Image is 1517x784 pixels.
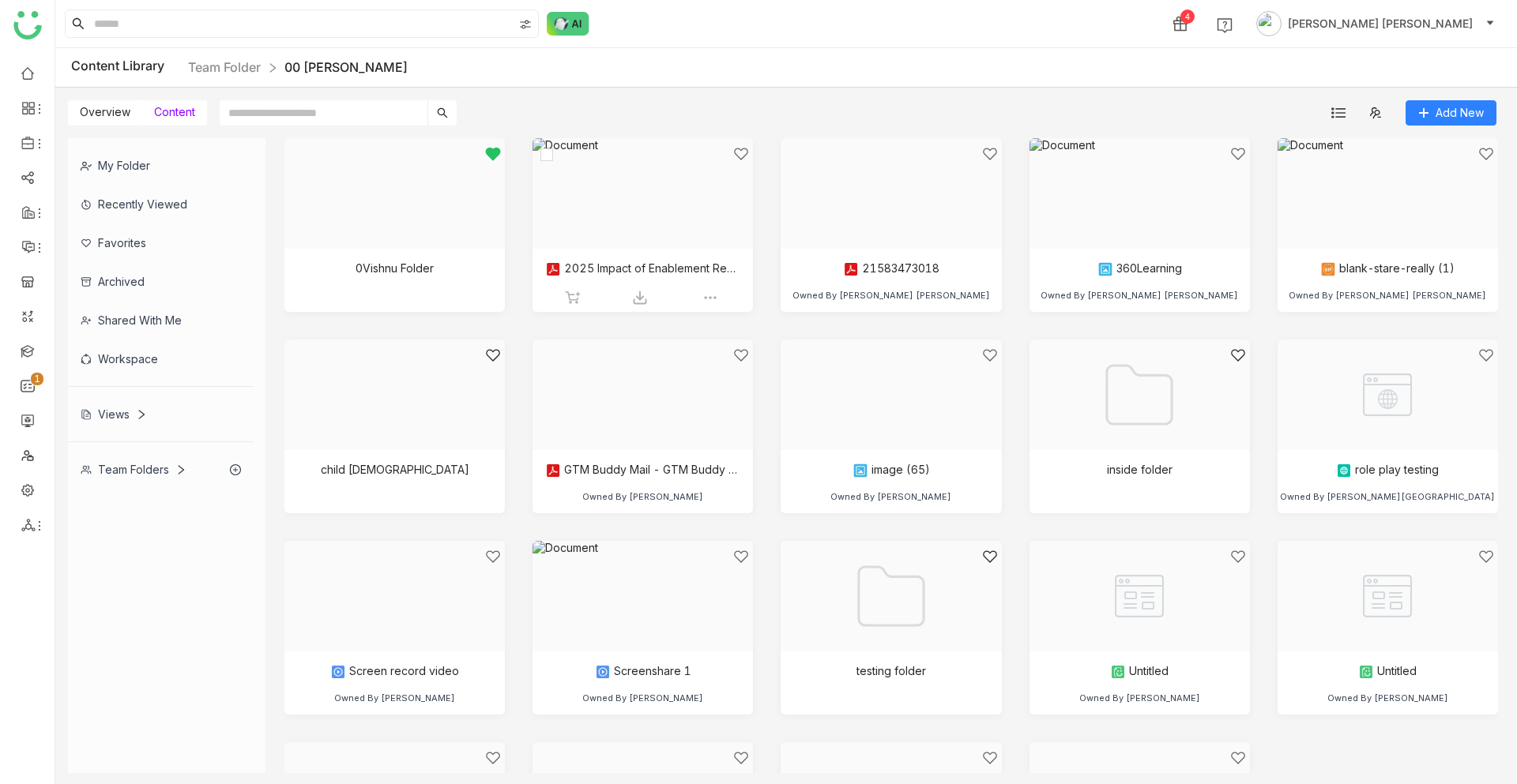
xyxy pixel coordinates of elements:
[1327,692,1448,703] div: Owned By [PERSON_NAME]
[1041,290,1238,301] div: Owned By [PERSON_NAME] [PERSON_NAME]
[595,664,691,680] div: Screenshare 1
[565,290,581,306] img: add_to_share_grey.svg
[856,664,926,677] div: testing folder
[13,11,42,39] img: logo
[1030,138,1250,249] img: Document
[330,664,346,680] img: mp4.svg
[68,339,254,378] div: Workspace
[533,541,753,651] img: Document
[843,261,859,277] img: pdf.svg
[284,388,505,402] img: Folder
[519,18,532,31] img: search-type.svg
[547,12,589,36] img: ask-buddy-normal.svg
[68,146,254,185] div: My Folder
[1097,261,1182,277] div: 360Learning
[34,371,40,387] p: 1
[31,373,43,385] nz-badge-sup: 1
[284,59,408,75] a: 00 [PERSON_NAME]
[1030,541,1250,651] img: Paper
[533,138,753,249] img: Document
[68,301,254,339] div: Shared with me
[582,491,703,502] div: Owned By [PERSON_NAME]
[81,463,186,476] div: Team Folders
[1320,261,1455,277] div: blank-stare-really (1)
[334,692,455,703] div: Owned By [PERSON_NAME]
[1180,9,1195,24] div: 4
[68,185,254,223] div: Recently Viewed
[1217,17,1233,33] img: help.svg
[1336,463,1439,478] div: role play testing
[68,223,254,262] div: Favorites
[1280,491,1495,502] div: Owned By [PERSON_NAME][GEOGRAPHIC_DATA]
[1289,290,1486,301] div: Owned By [PERSON_NAME] [PERSON_NAME]
[1100,355,1179,434] img: Folder
[284,187,505,201] img: Folder
[321,463,469,476] div: child [DEMOGRAPHIC_DATA]
[1079,692,1200,703] div: Owned By [PERSON_NAME]
[595,664,611,680] img: mp4.svg
[1110,664,1169,680] div: Untitled
[188,59,261,75] a: Team Folder
[1278,138,1498,249] img: Document
[284,541,505,651] img: Document
[80,105,130,118] span: Overview
[533,339,753,450] img: Document
[68,262,254,301] div: Archived
[781,339,1001,450] img: Document
[1336,463,1352,478] img: article.svg
[1358,664,1417,680] div: Untitled
[830,491,951,502] div: Owned By [PERSON_NAME]
[1097,261,1113,277] img: png.svg
[545,463,740,478] div: GTM Buddy Mail - GTM Buddy People Research & Account Map – Summary Report.pdf
[1436,104,1484,122] span: Add New
[1256,11,1282,36] img: avatar
[1107,463,1173,476] div: inside folder
[1253,11,1498,36] button: [PERSON_NAME] [PERSON_NAME]
[1406,100,1496,126] button: Add New
[545,463,561,478] img: pdf.svg
[330,664,459,680] div: Screen record video
[81,407,147,421] div: Views
[853,463,930,478] div: image (65)
[702,290,718,306] img: more-options.svg
[1110,664,1126,680] img: paper.svg
[632,290,648,306] img: download.svg
[154,105,195,118] span: Content
[1288,15,1473,32] span: [PERSON_NAME] [PERSON_NAME]
[792,290,990,301] div: Owned By [PERSON_NAME] [PERSON_NAME]
[843,261,939,277] div: 21583473018
[852,557,931,636] img: Folder
[1331,106,1346,120] img: list.svg
[781,138,1001,249] img: Document
[853,463,868,478] img: png.svg
[71,58,408,77] div: Content Library
[1278,541,1498,651] img: Paper
[356,261,434,275] div: 0Vishnu Folder
[1358,664,1374,680] img: paper.svg
[582,692,703,703] div: Owned By [PERSON_NAME]
[1320,261,1336,277] img: gif.svg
